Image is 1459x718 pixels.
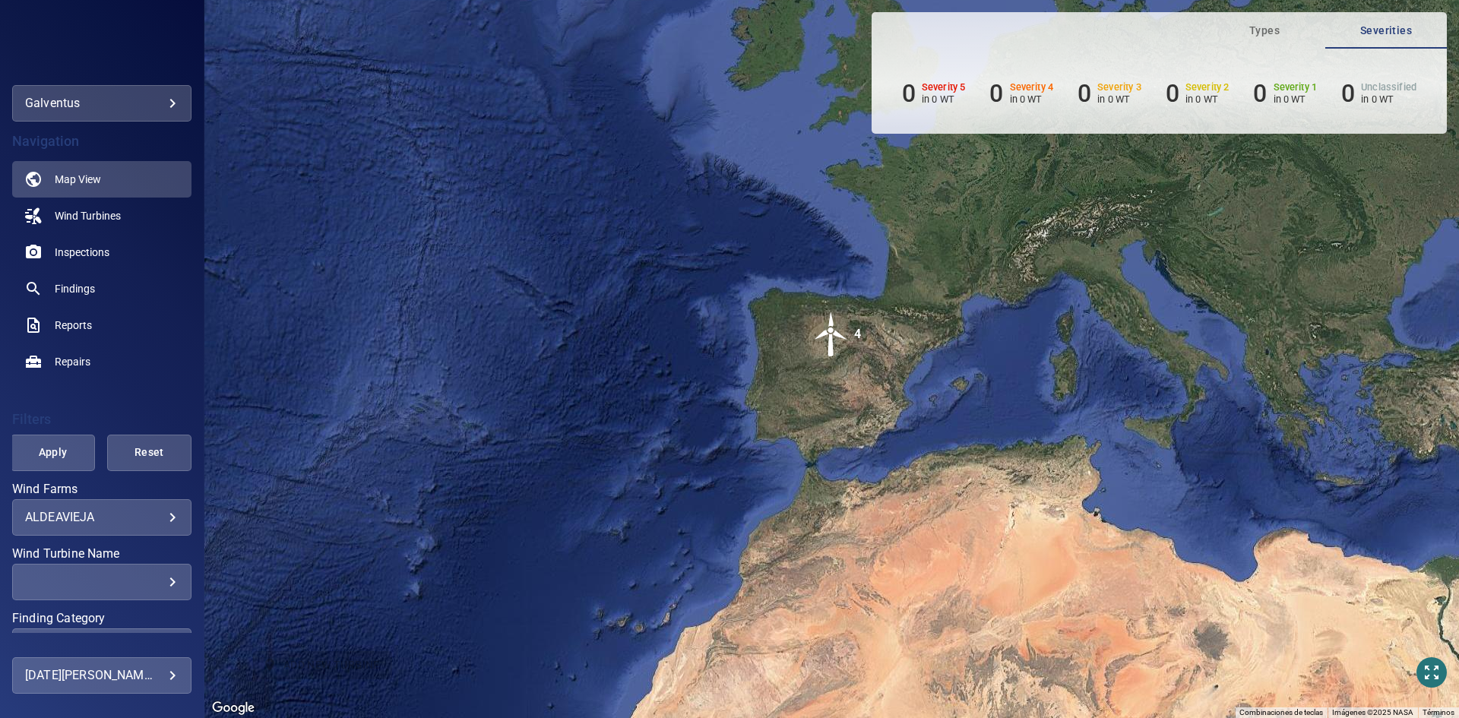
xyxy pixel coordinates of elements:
[1332,708,1413,716] span: Imágenes ©2025 NASA
[1361,82,1416,93] h6: Unclassified
[809,312,854,359] gmp-advanced-marker: 4
[1078,79,1091,108] h6: 0
[12,612,191,625] label: Finding Category
[25,510,179,524] div: ALDEAVIEJA
[12,564,191,600] div: Wind Turbine Name
[989,79,1053,108] li: Severity 4
[922,93,966,105] p: in 0 WT
[208,698,258,718] img: Google
[1166,79,1230,108] li: Severity 2
[126,443,172,462] span: Reset
[12,483,191,495] label: Wind Farms
[55,208,121,223] span: Wind Turbines
[1078,79,1141,108] li: Severity 3
[12,270,191,307] a: findings noActive
[1361,93,1416,105] p: in 0 WT
[1185,82,1230,93] h6: Severity 2
[1239,707,1323,718] button: Combinaciones de teclas
[12,234,191,270] a: inspections noActive
[55,172,101,187] span: Map View
[25,91,179,115] div: galventus
[12,548,191,560] label: Wind Turbine Name
[107,435,191,471] button: Reset
[12,412,191,427] h4: Filters
[12,628,191,665] div: Finding Category
[1423,708,1454,716] a: Términos (se abre en una nueva pestaña)
[1010,93,1054,105] p: in 0 WT
[25,663,179,688] div: [DATE][PERSON_NAME]
[1334,21,1438,40] span: Severities
[809,312,854,357] img: windFarmIcon.svg
[1274,82,1318,93] h6: Severity 1
[1097,93,1141,105] p: in 0 WT
[12,343,191,380] a: repairs noActive
[11,435,95,471] button: Apply
[1253,79,1317,108] li: Severity 1
[208,698,258,718] a: Abre esta zona en Google Maps (se abre en una nueva ventana)
[55,281,95,296] span: Findings
[1185,93,1230,105] p: in 0 WT
[1213,21,1316,40] span: Types
[12,85,191,122] div: galventus
[55,318,92,333] span: Reports
[989,79,1003,108] h6: 0
[902,79,916,108] h6: 0
[922,82,966,93] h6: Severity 5
[854,312,861,357] div: 4
[1341,79,1416,108] li: Severity Unclassified
[61,38,143,53] img: galventus-logo
[1274,93,1318,105] p: in 0 WT
[1166,79,1179,108] h6: 0
[12,134,191,149] h4: Navigation
[1253,79,1267,108] h6: 0
[902,79,966,108] li: Severity 5
[1010,82,1054,93] h6: Severity 4
[1097,82,1141,93] h6: Severity 3
[30,443,76,462] span: Apply
[55,245,109,260] span: Inspections
[12,307,191,343] a: reports noActive
[12,198,191,234] a: windturbines noActive
[12,499,191,536] div: Wind Farms
[1341,79,1355,108] h6: 0
[55,354,90,369] span: Repairs
[12,161,191,198] a: map active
